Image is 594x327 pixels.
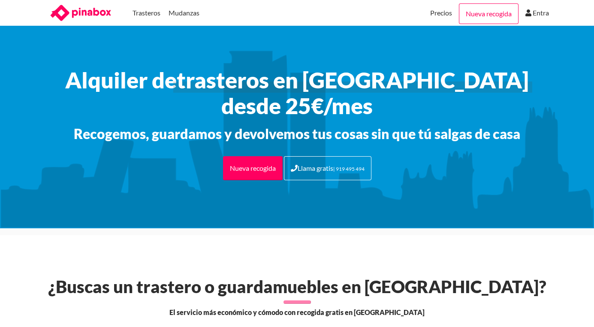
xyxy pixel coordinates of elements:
[40,67,555,118] h1: Alquiler de desde 25€/mes
[333,166,365,172] small: | 919 495 494
[459,3,519,24] a: Nueva recogida
[169,307,425,318] span: El servicio más económico y cómodo con recogida gratis en [GEOGRAPHIC_DATA]‎
[284,156,371,180] a: Llama gratis| 919 495 494
[177,67,529,93] span: trasteros en [GEOGRAPHIC_DATA]‎
[40,125,555,142] h3: Recogemos, guardamos y devolvemos tus cosas sin que tú salgas de casa
[223,156,283,180] a: Nueva recogida
[43,276,551,297] h2: ¿Buscas un trastero o guardamuebles en [GEOGRAPHIC_DATA]‎?
[551,286,594,327] iframe: Chat Widget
